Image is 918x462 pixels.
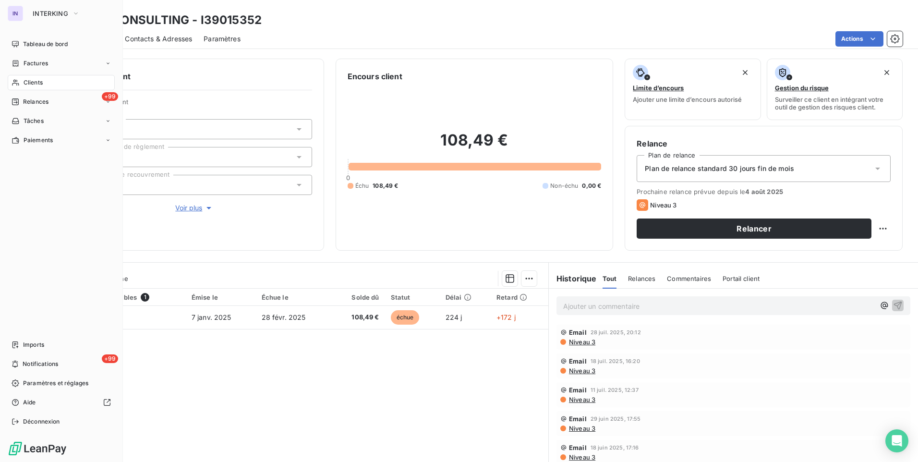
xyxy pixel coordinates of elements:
[8,36,115,52] a: Tableau de bord
[338,313,379,322] span: 108,49 €
[569,386,587,394] span: Email
[591,387,639,393] span: 11 juil. 2025, 12:37
[77,293,180,302] div: Pièces comptables
[637,188,891,195] span: Prochaine relance prévue depuis le
[24,136,53,145] span: Paiements
[8,337,115,353] a: Imports
[23,97,48,106] span: Relances
[633,96,742,103] span: Ajouter une limite d’encours autorisé
[569,357,587,365] span: Email
[667,275,711,282] span: Commentaires
[723,275,760,282] span: Portail client
[591,329,641,335] span: 28 juil. 2025, 20:12
[8,376,115,391] a: Paramètres et réglages
[625,59,761,120] button: Limite d’encoursAjouter une limite d’encours autorisé
[637,219,871,239] button: Relancer
[262,293,326,301] div: Échue le
[24,59,48,68] span: Factures
[568,338,595,346] span: Niveau 3
[775,84,829,92] span: Gestion du risque
[373,182,398,190] span: 108,49 €
[633,84,684,92] span: Limite d’encours
[8,133,115,148] a: Paiements
[102,354,118,363] span: +99
[568,425,595,432] span: Niveau 3
[24,117,44,125] span: Tâches
[591,416,641,422] span: 29 juin 2025, 17:55
[568,396,595,403] span: Niveau 3
[591,445,639,450] span: 18 juin 2025, 17:16
[141,293,149,302] span: 1
[348,71,402,82] h6: Encours client
[885,429,908,452] div: Open Intercom Messenger
[591,358,640,364] span: 18 juil. 2025, 16:20
[8,6,23,21] div: IN
[8,94,115,109] a: +99Relances
[8,75,115,90] a: Clients
[745,188,783,195] span: 4 août 2025
[8,56,115,71] a: Factures
[446,293,485,301] div: Délai
[569,444,587,451] span: Email
[549,273,597,284] h6: Historique
[33,10,68,17] span: INTERKING
[775,96,894,111] span: Surveiller ce client en intégrant votre outil de gestion des risques client.
[23,340,44,349] span: Imports
[262,313,306,321] span: 28 févr. 2025
[125,34,192,44] span: Contacts & Adresses
[767,59,903,120] button: Gestion du risqueSurveiller ce client en intégrant votre outil de gestion des risques client.
[637,138,891,149] h6: Relance
[23,40,68,49] span: Tableau de bord
[568,453,595,461] span: Niveau 3
[391,310,420,325] span: échue
[338,293,379,301] div: Solde dû
[496,293,543,301] div: Retard
[582,182,601,190] span: 0,00 €
[23,360,58,368] span: Notifications
[645,164,794,173] span: Plan de relance standard 30 jours fin de mois
[85,12,262,29] h3: YLH CONSULTING - I39015352
[8,395,115,410] a: Aide
[391,293,434,301] div: Statut
[835,31,883,47] button: Actions
[8,113,115,129] a: Tâches
[628,275,655,282] span: Relances
[569,415,587,423] span: Email
[175,203,214,213] span: Voir plus
[192,293,250,301] div: Émise le
[355,182,369,190] span: Échu
[58,71,312,82] h6: Informations client
[24,78,43,87] span: Clients
[23,398,36,407] span: Aide
[23,417,60,426] span: Déconnexion
[23,379,88,388] span: Paramètres et réglages
[192,313,231,321] span: 7 janv. 2025
[102,92,118,101] span: +99
[550,182,578,190] span: Non-échu
[77,98,312,111] span: Propriétés Client
[603,275,617,282] span: Tout
[446,313,462,321] span: 224 j
[650,201,676,209] span: Niveau 3
[77,203,312,213] button: Voir plus
[568,367,595,375] span: Niveau 3
[496,313,516,321] span: +172 j
[346,174,350,182] span: 0
[569,328,587,336] span: Email
[204,34,241,44] span: Paramètres
[348,131,602,159] h2: 108,49 €
[8,441,67,456] img: Logo LeanPay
